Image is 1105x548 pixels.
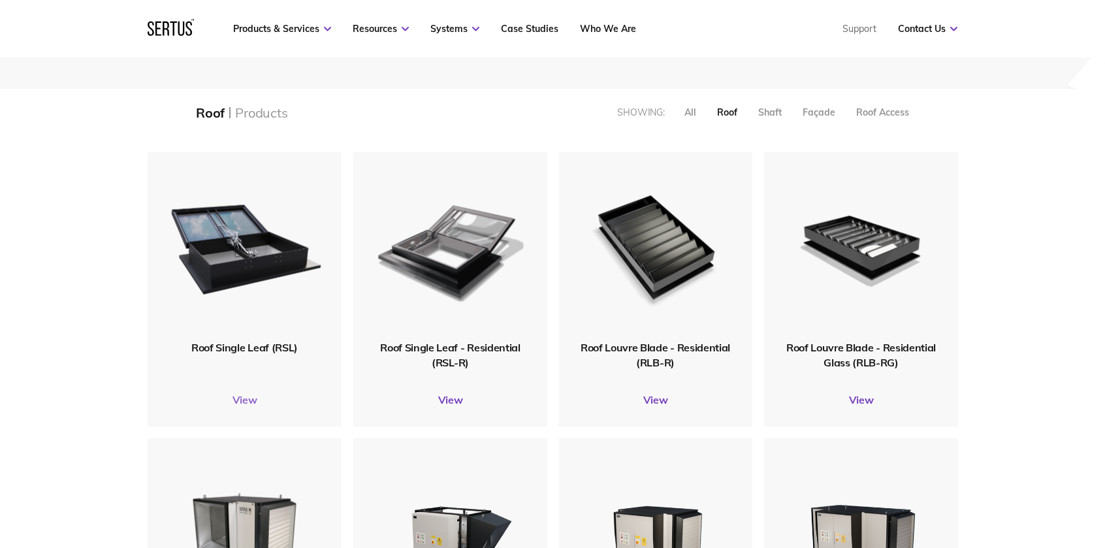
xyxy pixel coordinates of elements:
[870,396,1105,548] iframe: Chat Widget
[898,23,957,35] a: Contact Us
[803,106,835,118] div: Façade
[786,341,936,368] span: Roof Louvre Blade - Residential Glass (RLB-RG)
[353,393,547,406] a: View
[617,106,665,118] div: Showing:
[581,341,730,368] span: Roof Louvre Blade - Residential (RLB-R)
[353,23,409,35] a: Resources
[501,23,558,35] a: Case Studies
[196,105,225,121] div: Roof
[380,341,520,368] span: Roof Single Leaf - Residential (RSL-R)
[191,341,298,354] span: Roof Single Leaf (RSL)
[558,393,752,406] a: View
[717,106,737,118] div: Roof
[764,393,958,406] a: View
[148,393,342,406] a: View
[684,106,696,118] div: All
[842,23,876,35] a: Support
[233,23,331,35] a: Products & Services
[758,106,782,118] div: Shaft
[580,23,636,35] a: Who We Are
[856,106,909,118] div: Roof Access
[235,105,287,121] div: Products
[430,23,479,35] a: Systems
